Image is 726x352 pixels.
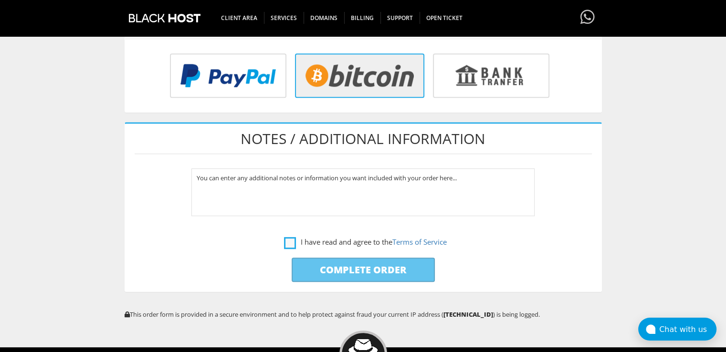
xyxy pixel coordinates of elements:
[264,12,304,24] span: SERVICES
[125,310,602,319] p: This order form is provided in a secure environment and to help protect against fraud your curren...
[214,12,264,24] span: CLIENT AREA
[135,124,592,154] h1: Notes / Additional Information
[304,12,345,24] span: Domains
[284,236,447,248] label: I have read and agree to the
[191,168,535,216] textarea: You can enter any additional notes or information you want included with your order here...
[380,12,420,24] span: Support
[659,325,716,334] div: Chat with us
[443,310,493,319] strong: [TECHNICAL_ID]
[433,53,549,98] img: Bank%20Transfer.png
[420,12,469,24] span: Open Ticket
[638,318,716,341] button: Chat with us
[344,12,381,24] span: Billing
[170,53,286,98] img: PayPal.png
[392,237,447,247] a: Terms of Service
[295,53,424,98] img: Bitcoin.png
[292,258,435,282] input: Complete Order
